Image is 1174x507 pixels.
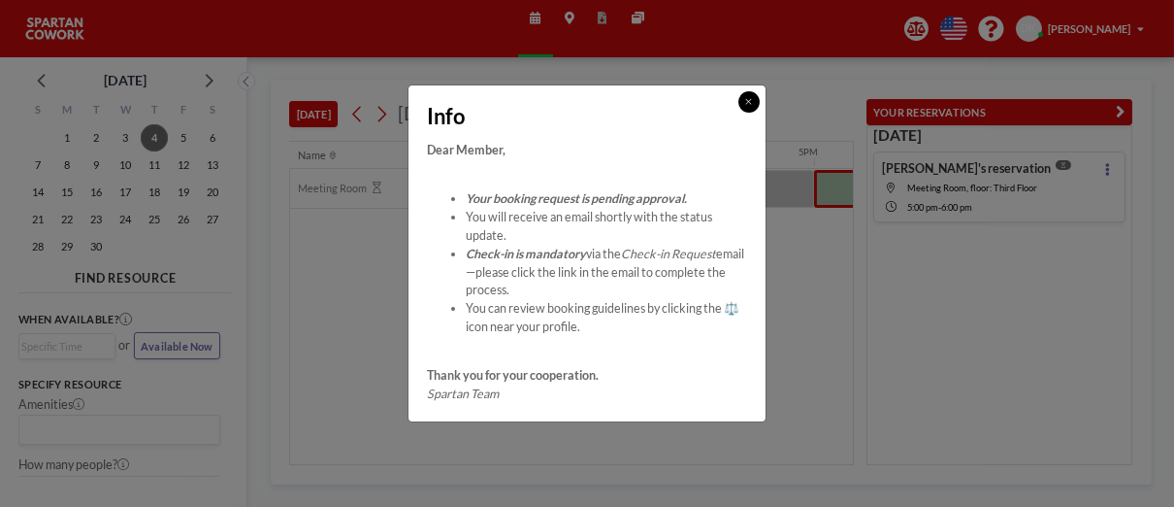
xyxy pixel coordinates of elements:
[466,300,747,337] li: You can review booking guidelines by clicking the ⚖️ icon near your profile.
[427,103,465,129] span: Info
[466,247,586,261] em: Check-in is mandatory
[621,247,716,261] em: Check-in Request
[427,143,505,157] strong: Dear Member,
[427,368,599,383] strong: Thank you for your cooperation.
[427,387,499,401] em: Spartan Team
[466,191,687,206] em: Your booking request is pending approval.
[466,246,747,300] li: via the email—please click the link in the email to complete the process.
[466,209,747,246] li: You will receive an email shortly with the status update.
